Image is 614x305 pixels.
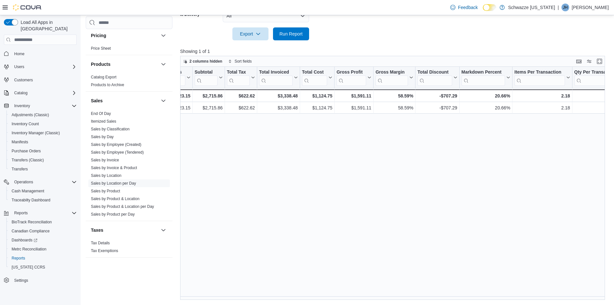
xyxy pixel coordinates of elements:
a: Feedback [448,1,480,14]
p: Showing 1 of 1 [180,48,609,55]
span: Inventory Count [12,121,39,127]
a: Metrc Reconciliation [9,245,49,253]
div: $2,715.86 [195,92,223,100]
span: Washington CCRS [9,263,77,271]
button: 2 columns hidden [180,57,225,65]
button: Reports [6,254,79,263]
a: Sales by Employee (Tendered) [91,150,144,155]
button: Canadian Compliance [6,227,79,236]
span: Transfers [12,167,28,172]
span: Reports [9,254,77,262]
button: Inventory Count [6,119,79,128]
button: Cash Management [6,187,79,196]
a: Dashboards [9,236,40,244]
span: Run Report [279,31,303,37]
button: Operations [1,178,79,187]
button: BioTrack Reconciliation [6,218,79,227]
a: Sales by Classification [91,127,130,131]
h3: Pricing [91,32,106,39]
a: [US_STATE] CCRS [9,263,48,271]
a: Customers [12,76,35,84]
a: Sales by Employee (Created) [91,142,141,147]
a: Inventory Count [9,120,42,128]
div: 2.18 [514,92,570,100]
span: Catalog [12,89,77,97]
span: 2 columns hidden [190,59,222,64]
a: Tax Details [91,241,110,245]
span: BioTrack Reconciliation [12,219,52,225]
span: Inventory Manager (Classic) [12,130,60,136]
span: Manifests [9,138,77,146]
a: Manifests [9,138,31,146]
span: Sales by Location [91,173,122,178]
p: | [558,4,559,11]
button: Display options [585,57,593,65]
span: Users [12,63,77,71]
a: Sales by Product [91,189,120,193]
p: [PERSON_NAME] [572,4,609,11]
span: Sales by Classification [91,127,130,132]
a: Cash Management [9,187,47,195]
a: Dashboards [6,236,79,245]
button: Catalog [12,89,30,97]
span: Adjustments (Classic) [12,112,49,117]
button: Inventory [12,102,33,110]
div: $3,423.15 [156,92,190,100]
span: Adjustments (Classic) [9,111,77,119]
a: Sales by Product per Day [91,212,135,217]
h3: Taxes [91,227,103,233]
a: Itemized Sales [91,119,116,124]
span: Inventory Count [9,120,77,128]
span: Inventory [14,103,30,108]
a: Sales by Product & Location per Day [91,204,154,209]
span: Load All Apps in [GEOGRAPHIC_DATA] [18,19,77,32]
span: Sales by Location per Day [91,181,136,186]
input: Dark Mode [483,4,496,11]
span: Canadian Compliance [12,229,50,234]
div: -$707.29 [417,92,457,100]
a: Sales by Day [91,135,114,139]
h3: Products [91,61,111,67]
a: Transfers (Classic) [9,156,46,164]
span: Traceabilty Dashboard [12,198,50,203]
button: Sales [91,97,158,104]
button: Manifests [6,137,79,147]
span: Inventory [12,102,77,110]
div: 20.66% [461,92,510,100]
span: Settings [12,276,77,284]
button: Export [232,27,268,40]
span: Dashboards [12,238,37,243]
p: Schwazze [US_STATE] [508,4,555,11]
button: Taxes [160,226,167,234]
span: Sales by Invoice & Product [91,165,137,170]
span: Products to Archive [91,82,124,87]
a: Products to Archive [91,83,124,87]
button: All [223,9,309,22]
button: [US_STATE] CCRS [6,263,79,272]
a: Transfers [9,165,30,173]
button: Home [1,49,79,58]
span: Price Sheet [91,46,111,51]
button: Keyboard shortcuts [575,57,583,65]
span: Metrc Reconciliation [9,245,77,253]
span: Customers [14,77,33,83]
a: Traceabilty Dashboard [9,196,53,204]
button: Purchase Orders [6,147,79,156]
span: Traceabilty Dashboard [9,196,77,204]
span: Catalog [14,90,27,96]
button: Enter fullscreen [596,57,603,65]
a: Sales by Location per Day [91,181,136,186]
a: Tax Exemptions [91,249,118,253]
button: Inventory [1,101,79,110]
a: End Of Day [91,111,111,116]
a: Home [12,50,27,58]
a: Adjustments (Classic) [9,111,52,119]
a: Settings [12,277,31,284]
span: Canadian Compliance [9,227,77,235]
span: Transfers (Classic) [12,158,44,163]
span: Cash Management [9,187,77,195]
div: Sales [86,110,172,221]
